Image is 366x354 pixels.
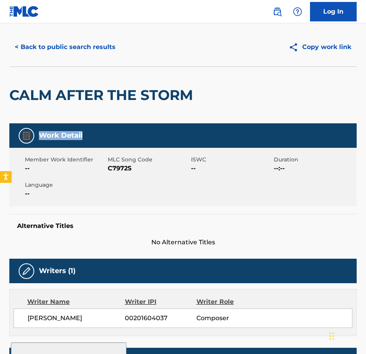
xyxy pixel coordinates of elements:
div: Writer IPI [125,297,196,307]
h2: CALM AFTER THE STORM [9,86,197,104]
span: -- [25,189,106,198]
span: Member Work Identifier [25,156,106,164]
h5: Writers (1) [39,266,75,275]
span: -- [25,164,106,173]
img: Writers [22,266,31,276]
span: Composer [196,314,261,323]
div: Writer Name [27,297,125,307]
span: Duration [274,156,355,164]
button: Copy work link [283,37,357,57]
button: < Back to public search results [9,37,121,57]
a: Log In [310,2,357,21]
img: Copy work link [289,42,302,52]
img: search [273,7,282,16]
div: Drag [329,324,334,348]
img: Work Detail [22,131,31,140]
div: Writer Role [196,297,261,307]
div: Help [290,4,305,19]
img: MLC Logo [9,6,39,17]
span: C7972S [108,164,189,173]
span: No Alternative Titles [9,238,357,247]
span: Language [25,181,106,189]
a: Public Search [270,4,285,19]
span: [PERSON_NAME] [28,314,125,323]
iframe: Chat Widget [327,317,366,354]
span: --:-- [274,164,355,173]
h5: Alternative Titles [17,222,349,230]
span: ISWC [191,156,272,164]
span: MLC Song Code [108,156,189,164]
h5: Work Detail [39,131,82,140]
span: -- [191,164,272,173]
span: 00201604037 [125,314,196,323]
img: help [293,7,302,16]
